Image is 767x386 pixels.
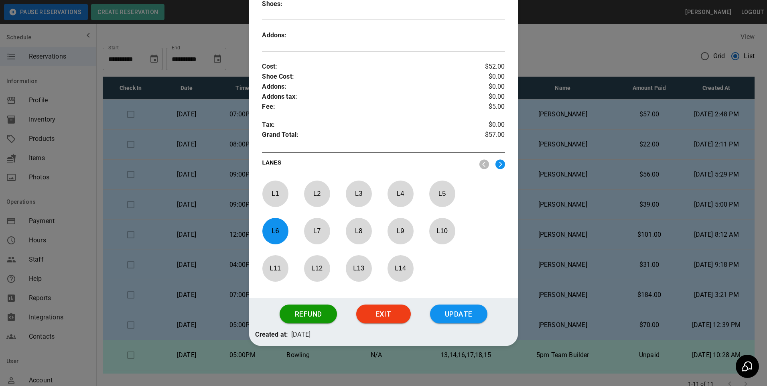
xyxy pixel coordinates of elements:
[465,72,505,82] p: $0.00
[304,259,330,278] p: L 12
[356,305,411,324] button: Exit
[345,259,372,278] p: L 13
[262,82,464,92] p: Addons :
[304,221,330,240] p: L 7
[262,184,288,203] p: L 1
[465,130,505,142] p: $57.00
[262,130,464,142] p: Grand Total :
[255,330,288,340] p: Created at:
[262,259,288,278] p: L 11
[387,259,414,278] p: L 14
[262,92,464,102] p: Addons tax :
[280,305,337,324] button: Refund
[262,102,464,112] p: Fee :
[291,330,310,340] p: [DATE]
[345,221,372,240] p: L 8
[465,82,505,92] p: $0.00
[262,120,464,130] p: Tax :
[304,184,330,203] p: L 2
[495,159,505,169] img: right.svg
[430,305,487,324] button: Update
[262,30,323,41] p: Addons :
[262,221,288,240] p: L 6
[345,184,372,203] p: L 3
[479,159,489,169] img: nav_left.svg
[465,92,505,102] p: $0.00
[465,62,505,72] p: $52.00
[262,72,464,82] p: Shoe Cost :
[387,184,414,203] p: L 4
[429,221,455,240] p: L 10
[262,158,473,170] p: LANES
[262,62,464,72] p: Cost :
[465,102,505,112] p: $5.00
[387,221,414,240] p: L 9
[465,120,505,130] p: $0.00
[429,184,455,203] p: L 5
